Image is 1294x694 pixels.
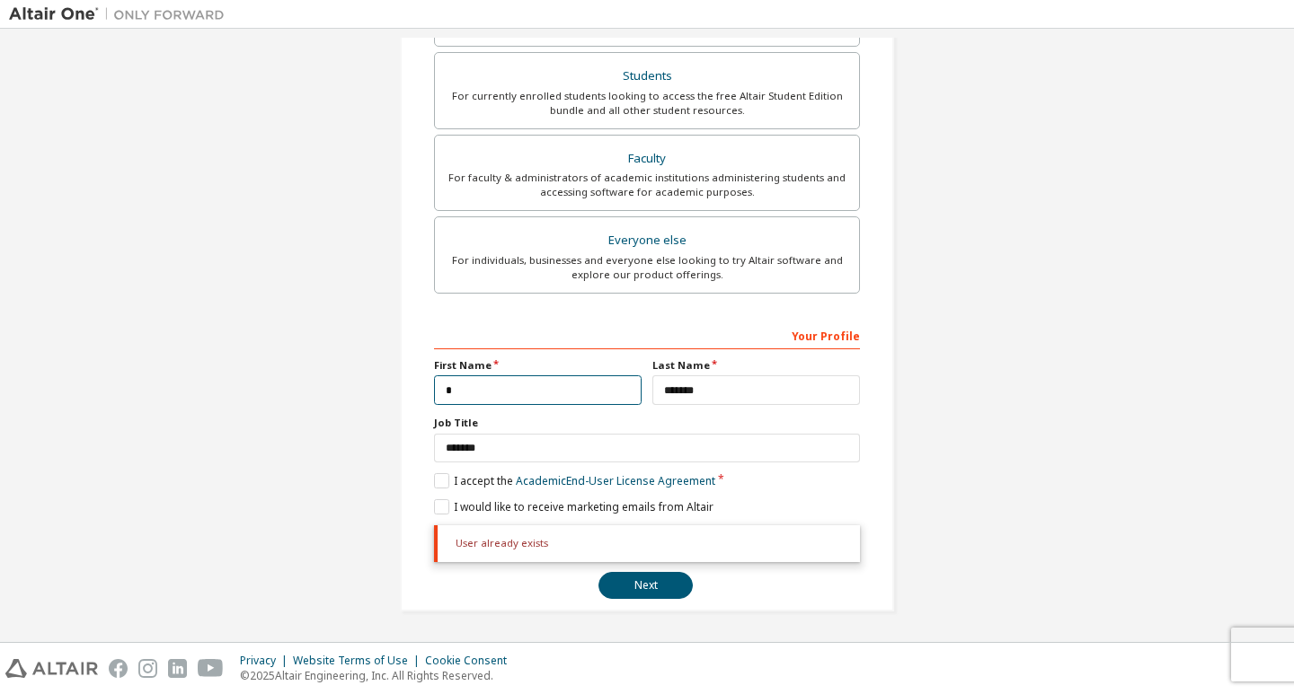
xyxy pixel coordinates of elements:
[446,89,848,118] div: For currently enrolled students looking to access the free Altair Student Edition bundle and all ...
[138,659,157,678] img: instagram.svg
[425,654,518,668] div: Cookie Consent
[446,253,848,282] div: For individuals, businesses and everyone else looking to try Altair software and explore our prod...
[9,5,234,23] img: Altair One
[434,358,642,373] label: First Name
[446,171,848,199] div: For faculty & administrators of academic institutions administering students and accessing softwa...
[109,659,128,678] img: facebook.svg
[598,572,693,599] button: Next
[446,64,848,89] div: Students
[198,659,224,678] img: youtube.svg
[168,659,187,678] img: linkedin.svg
[434,473,715,488] label: I accept the
[446,146,848,171] div: Faculty
[434,416,860,430] label: Job Title
[240,654,293,668] div: Privacy
[293,654,425,668] div: Website Terms of Use
[652,358,860,373] label: Last Name
[434,321,860,349] div: Your Profile
[240,668,518,683] p: © 2025 Altair Engineering, Inc. All Rights Reserved.
[5,659,98,678] img: altair_logo.svg
[446,228,848,253] div: Everyone else
[434,525,860,561] div: User already exists
[516,473,715,488] a: Academic End-User License Agreement
[434,499,713,514] label: I would like to receive marketing emails from Altair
